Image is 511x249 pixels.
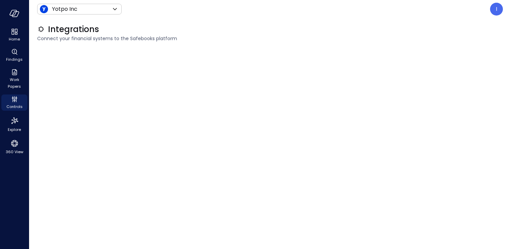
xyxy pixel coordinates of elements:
div: Home [1,27,27,43]
span: Findings [6,56,23,63]
span: Integrations [48,24,99,35]
div: Controls [1,94,27,111]
div: Ivailo Emanuilov [490,3,503,16]
p: Yotpo Inc [52,5,77,13]
div: 360 View [1,138,27,156]
img: Icon [40,5,48,13]
span: Explore [8,126,21,133]
span: 360 View [6,148,23,155]
span: Work Papers [4,76,25,90]
span: Home [9,36,20,43]
span: Connect your financial systems to the Safebooks platform [37,35,503,42]
p: I [496,5,497,13]
span: Controls [6,103,23,110]
div: Explore [1,115,27,134]
div: Findings [1,47,27,63]
div: Work Papers [1,67,27,90]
